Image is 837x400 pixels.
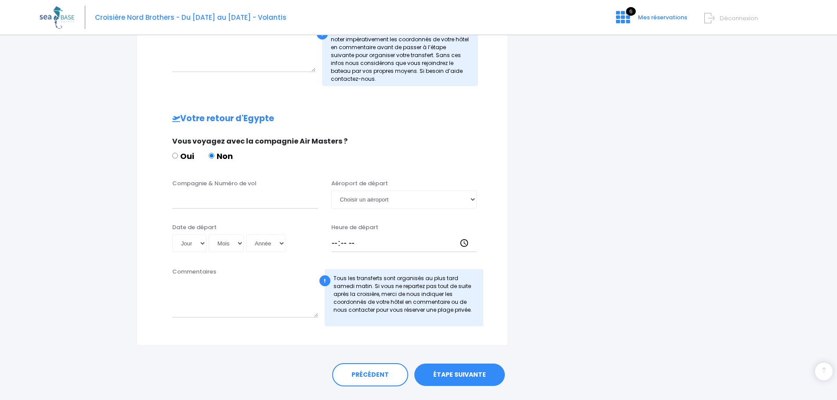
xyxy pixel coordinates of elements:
[331,179,388,188] label: Aéroport de départ
[172,150,194,162] label: Oui
[626,7,636,16] span: 6
[172,267,216,276] label: Commentaires
[95,13,286,22] span: Croisière Nord Brothers - Du [DATE] au [DATE] - Volantis
[332,363,408,387] a: PRÉCÉDENT
[720,14,758,22] span: Déconnexion
[209,153,214,159] input: Non
[322,22,478,86] div: Si votre vol atterri avant samedi midi : merci de noter impérativement les coordonnés de votre hô...
[172,179,257,188] label: Compagnie & Numéro de vol
[209,150,233,162] label: Non
[319,275,330,286] div: !
[172,136,348,146] span: Vous voyagez avec la compagnie Air Masters ?
[414,364,505,386] a: ÉTAPE SUIVANTE
[331,223,378,232] label: Heure de départ
[609,16,692,25] a: 6 Mes réservations
[325,269,484,326] div: Tous les transferts sont organisés au plus tard samedi matin. Si vous ne repartez pas tout de sui...
[638,13,687,22] span: Mes réservations
[155,114,490,124] h2: Votre retour d'Egypte
[172,153,178,159] input: Oui
[172,223,217,232] label: Date de départ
